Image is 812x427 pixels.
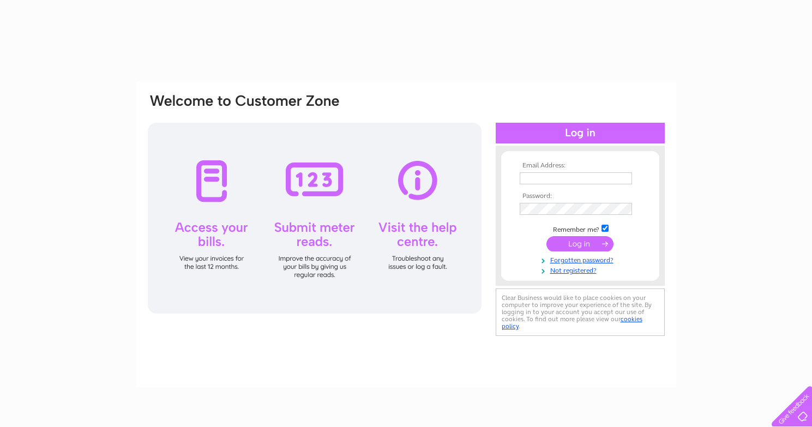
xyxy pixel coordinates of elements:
td: Remember me? [517,223,643,234]
a: Not registered? [520,264,643,275]
th: Password: [517,193,643,200]
a: Forgotten password? [520,254,643,264]
input: Submit [546,236,613,251]
div: Clear Business would like to place cookies on your computer to improve your experience of the sit... [496,288,665,336]
a: cookies policy [502,315,642,330]
th: Email Address: [517,162,643,170]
